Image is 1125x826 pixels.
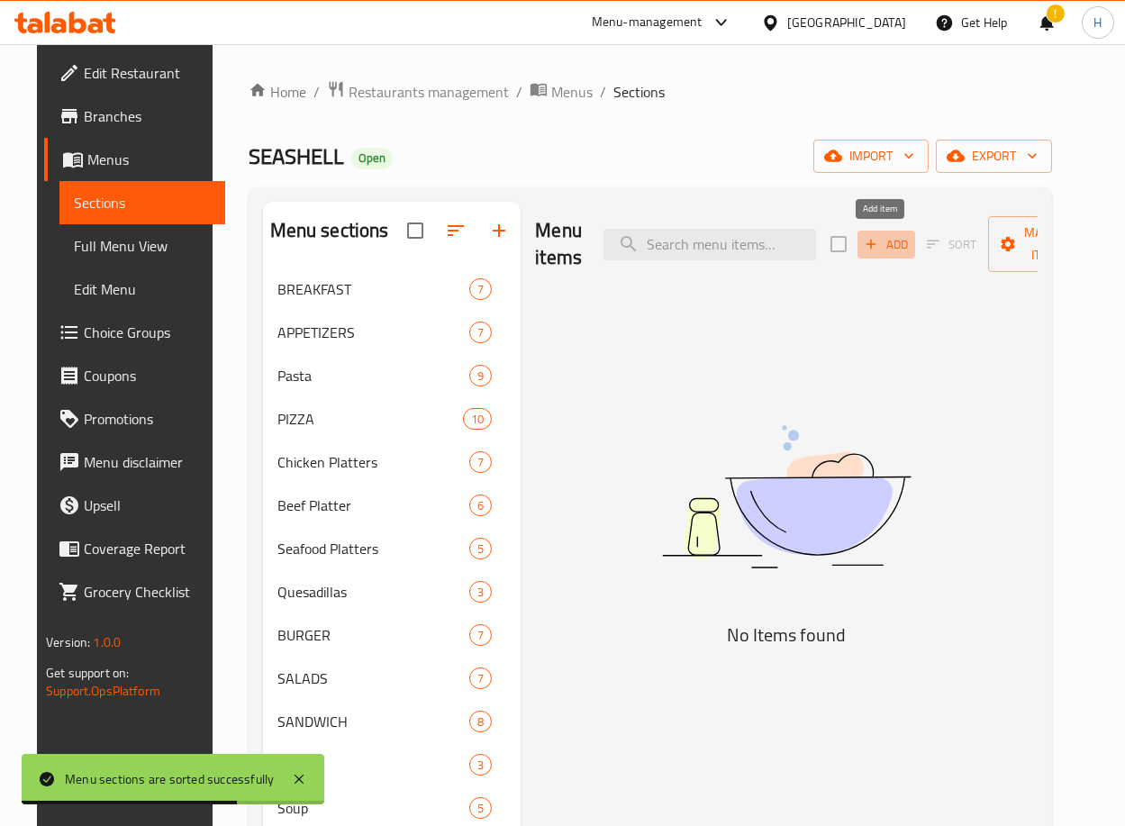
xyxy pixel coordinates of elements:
[470,713,491,731] span: 8
[469,711,492,732] div: items
[44,484,225,527] a: Upsell
[988,216,1109,272] button: Manage items
[277,711,470,732] span: SANDWICH
[93,631,121,654] span: 1.0.0
[59,181,225,224] a: Sections
[84,322,211,343] span: Choice Groups
[470,540,491,558] span: 5
[469,451,492,473] div: items
[277,754,470,776] span: Taco
[263,311,522,354] div: APPETIZERS7
[349,81,509,103] span: Restaurants management
[87,149,211,170] span: Menus
[277,322,470,343] span: APPETIZERS
[313,81,320,103] li: /
[1003,222,1094,267] span: Manage items
[249,136,344,177] span: SEASHELL
[44,138,225,181] a: Menus
[469,322,492,343] div: items
[263,268,522,311] div: BREAKFAST7
[470,324,491,341] span: 7
[263,397,522,440] div: PIZZA10
[1093,13,1102,32] span: H
[470,757,491,774] span: 3
[59,224,225,268] a: Full Menu View
[277,408,463,430] div: PIZZA
[857,231,915,259] button: Add
[469,495,492,516] div: items
[44,51,225,95] a: Edit Restaurant
[46,661,129,685] span: Get support on:
[862,234,911,255] span: Add
[828,145,914,168] span: import
[84,495,211,516] span: Upsell
[469,538,492,559] div: items
[84,538,211,559] span: Coverage Report
[592,12,703,33] div: Menu-management
[469,754,492,776] div: items
[470,454,491,471] span: 7
[603,229,816,260] input: search
[84,451,211,473] span: Menu disclaimer
[950,145,1038,168] span: export
[561,377,1012,616] img: dish.svg
[277,797,470,819] span: Soup
[351,148,393,169] div: Open
[65,769,274,789] div: Menu sections are sorted successfully
[46,631,90,654] span: Version:
[277,538,470,559] span: Seafood Platters
[263,700,522,743] div: SANDWICH8
[263,354,522,397] div: Pasta9
[270,217,389,244] h2: Menu sections
[351,150,393,166] span: Open
[84,62,211,84] span: Edit Restaurant
[469,624,492,646] div: items
[249,81,306,103] a: Home
[277,581,470,603] span: Quesadillas
[813,140,929,173] button: import
[470,497,491,514] span: 6
[470,800,491,817] span: 5
[477,209,521,252] button: Add section
[469,581,492,603] div: items
[516,81,522,103] li: /
[277,667,470,689] span: SALADS
[44,570,225,613] a: Grocery Checklist
[434,209,477,252] span: Sort sections
[263,743,522,786] div: Taco3
[44,397,225,440] a: Promotions
[613,81,665,103] span: Sections
[787,13,906,32] div: [GEOGRAPHIC_DATA]
[469,365,492,386] div: items
[84,408,211,430] span: Promotions
[44,440,225,484] a: Menu disclaimer
[464,411,491,428] span: 10
[84,365,211,386] span: Coupons
[263,613,522,657] div: BURGER7
[915,231,988,259] span: Sort items
[277,624,470,646] span: BURGER
[277,495,470,516] span: Beef Platter
[44,354,225,397] a: Coupons
[470,670,491,687] span: 7
[263,527,522,570] div: Seafood Platters5
[277,278,470,300] span: BREAKFAST
[263,657,522,700] div: SALADS7
[277,451,470,473] span: Chicken Platters
[551,81,593,103] span: Menus
[561,621,1012,649] h5: No Items found
[470,368,491,385] span: 9
[470,627,491,644] span: 7
[936,140,1052,173] button: export
[469,797,492,819] div: items
[470,584,491,601] span: 3
[74,235,211,257] span: Full Menu View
